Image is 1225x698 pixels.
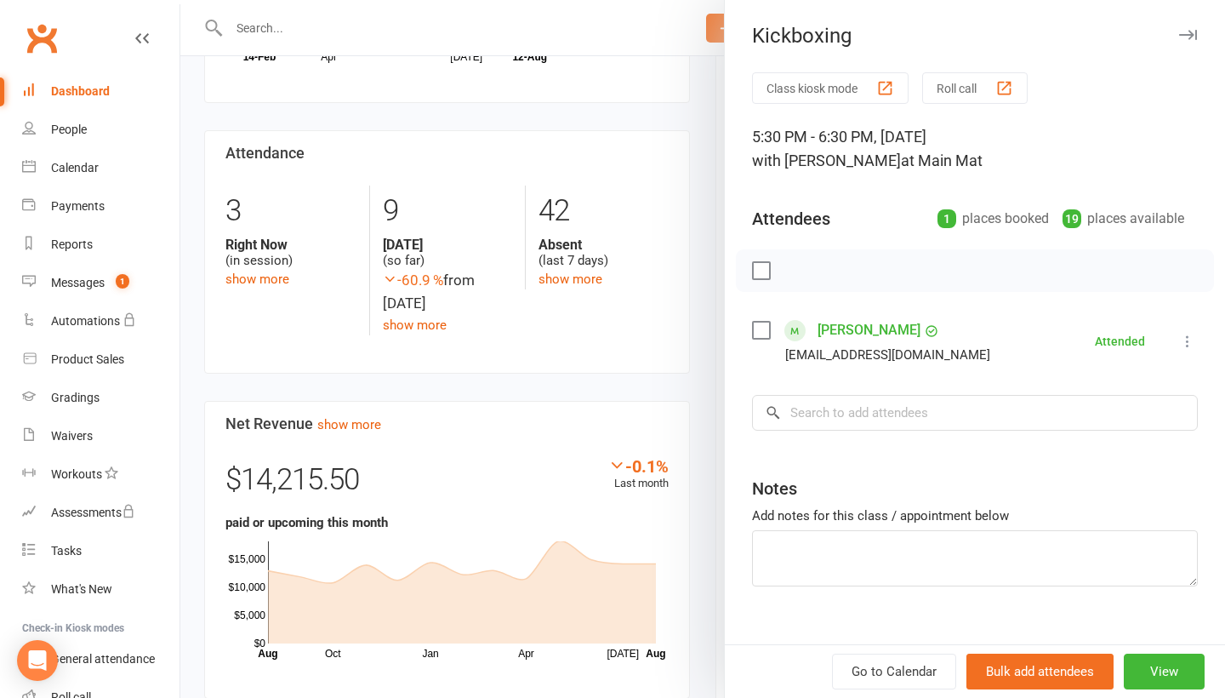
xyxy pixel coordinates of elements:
[901,152,983,169] span: at Main Mat
[51,544,82,558] div: Tasks
[22,494,179,532] a: Assessments
[752,506,1198,526] div: Add notes for this class / appointment below
[922,72,1028,104] button: Roll call
[51,467,102,481] div: Workouts
[752,72,909,104] button: Class kiosk mode
[51,123,87,136] div: People
[51,391,100,404] div: Gradings
[752,125,1198,173] div: 5:30 PM - 6:30 PM, [DATE]
[51,506,135,519] div: Assessments
[22,532,179,570] a: Tasks
[752,152,901,169] span: with [PERSON_NAME]
[22,640,179,678] a: General attendance kiosk mode
[22,417,179,455] a: Waivers
[818,317,920,344] a: [PERSON_NAME]
[725,24,1225,48] div: Kickboxing
[22,187,179,226] a: Payments
[22,302,179,340] a: Automations
[22,72,179,111] a: Dashboard
[1124,654,1205,689] button: View
[752,395,1198,431] input: Search to add attendees
[1095,335,1145,347] div: Attended
[937,207,1049,231] div: places booked
[51,352,124,366] div: Product Sales
[22,340,179,379] a: Product Sales
[51,429,93,443] div: Waivers
[22,264,179,302] a: Messages 1
[17,640,58,681] div: Open Intercom Messenger
[20,17,63,60] a: Clubworx
[937,209,956,228] div: 1
[22,455,179,494] a: Workouts
[51,276,105,289] div: Messages
[22,570,179,609] a: What's New
[22,111,179,149] a: People
[832,654,956,689] a: Go to Calendar
[22,149,179,187] a: Calendar
[51,582,112,596] div: What's New
[116,274,129,289] span: 1
[752,207,830,231] div: Attendees
[1063,209,1081,228] div: 19
[22,226,179,264] a: Reports
[966,654,1114,689] button: Bulk add attendees
[752,477,797,501] div: Notes
[51,199,105,213] div: Payments
[1063,207,1184,231] div: places available
[785,344,990,366] div: [EMAIL_ADDRESS][DOMAIN_NAME]
[51,652,155,666] div: General attendance
[51,161,99,174] div: Calendar
[22,379,179,417] a: Gradings
[51,84,110,98] div: Dashboard
[51,314,120,328] div: Automations
[51,237,93,251] div: Reports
